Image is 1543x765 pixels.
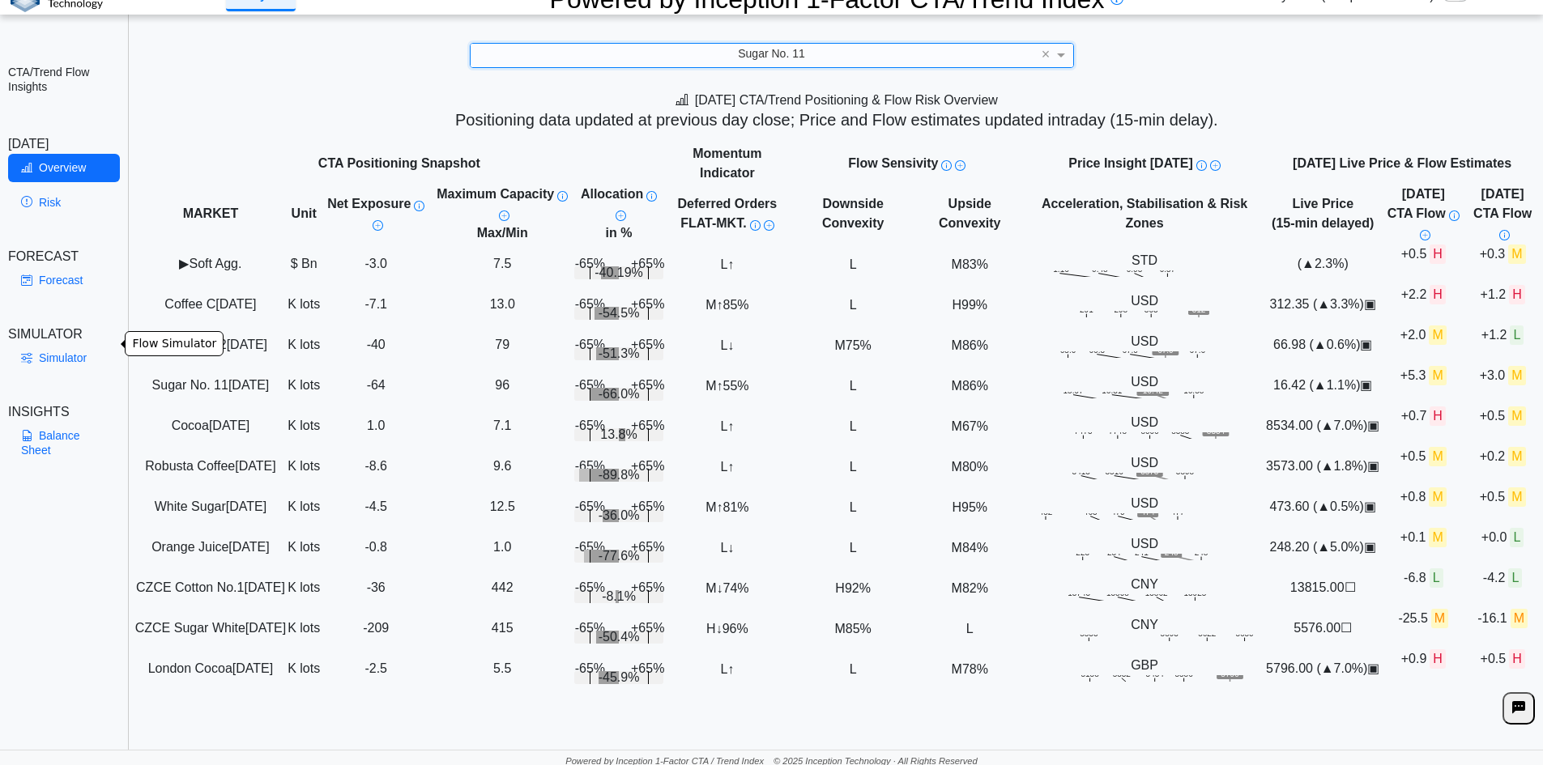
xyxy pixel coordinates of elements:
span: M [701,297,752,312]
text: 13925 [1184,589,1207,598]
text: 223 [1076,549,1089,558]
div: -65% [575,457,605,476]
span: H [1430,406,1446,426]
td: 442 [431,567,573,608]
td: -40 [321,325,431,365]
text: 66.3 [1089,346,1106,355]
img: Read More [764,220,774,231]
span: +0.2 [1480,449,1526,463]
div: -65% [575,295,605,314]
span: 80% [962,459,988,473]
text: 248 [1195,549,1208,558]
span: OPEN: Market session is currently open. [1364,499,1376,513]
td: 13.0 [431,284,573,325]
span: USD [1131,375,1158,389]
a: Overview [8,154,120,181]
span: -25.5 [1398,611,1448,625]
text: 3413 [1072,468,1091,477]
span: L [1510,325,1524,345]
span: +0.1 [1400,530,1447,544]
span: L [846,419,861,433]
th: Downside Convexity [791,184,916,244]
div: Flow Simulator [125,331,224,356]
span: +0.5 [1401,247,1446,261]
span: M [1431,609,1448,628]
span: H [702,621,752,635]
span: L [716,338,738,352]
span: USD [1131,415,1158,429]
span: M [948,540,992,555]
span: +0.8 [1400,490,1447,504]
span: M [1429,447,1446,466]
h5: Positioning data updated at previous day close; Price and Flow estimates updated intraday (15-min... [137,110,1536,130]
text: 7473 [1074,427,1093,436]
span: +0.0 [1481,530,1524,544]
span: USD [1131,537,1158,550]
span: 92% [845,580,871,594]
div: -65% [575,578,605,597]
span: OPEN: Market session is currently open. [1367,419,1379,432]
span: ▲ [1321,419,1334,432]
span: ▲ [1302,257,1315,270]
span: ↓ [716,621,722,635]
a: Forecast [8,266,120,294]
td: 7.5 [431,244,573,284]
td: 248.20 ( 5.0%) [1265,527,1380,567]
a: Balance Sheet [8,422,120,464]
text: -0.48 [1089,266,1108,274]
span: L [846,540,861,555]
span: ▲ [1314,378,1327,392]
span: 81% [723,499,749,513]
text: 8383 [1171,427,1190,436]
text: 67.0 [1123,346,1139,355]
img: Info [414,201,424,211]
span: [DATE] [245,621,286,635]
td: K lots [287,365,321,406]
span: -66.0% [599,385,640,404]
td: K lots [287,406,321,446]
div: +65% [631,416,664,436]
span: +5.3 [1400,368,1447,382]
span: [DATE] [215,297,256,311]
div: +65% [631,457,664,476]
span: M [1508,447,1525,466]
span: 86% [962,338,988,351]
span: -40.19% [595,263,643,283]
span: CNY [1131,618,1158,631]
span: USD [1131,334,1158,348]
span: L [716,540,738,555]
td: -8.6 [321,446,431,487]
span: M [1508,487,1525,507]
td: Soft Agg. [134,244,287,284]
span: ↑ [717,297,723,311]
span: USD [1131,496,1158,510]
div: Cocoa [135,416,286,436]
span: ▶ [179,257,189,270]
img: Info [1499,230,1510,240]
th: Acceleration, Stabilisation & Risk Zones [1024,184,1265,244]
span: +0.3 [1480,247,1526,261]
img: Read More [499,210,509,221]
div: Maximum Capacity [432,185,573,223]
span: -4.2 [1483,571,1522,584]
text: 67.6 [1190,346,1206,355]
span: H [1509,285,1525,304]
span: M [830,621,875,635]
text: 16.31 [1102,387,1122,396]
span: L [846,499,861,514]
span: M [701,499,752,514]
div: -65% [575,376,605,395]
div: Price Insight [DATE] [1025,154,1264,173]
text: 291 [1080,306,1093,315]
th: CTA Positioning Snapshot [134,143,664,184]
span: H [1430,244,1446,264]
img: Read More [1420,230,1430,240]
text: 303 [1144,306,1158,315]
span: ↑ [727,257,734,270]
td: K lots [287,487,321,527]
span: [DATE] [227,338,267,351]
span: -54.5% [599,304,640,323]
span: Clear value [1039,44,1053,66]
td: K lots [287,527,321,567]
span: 96% [722,621,748,635]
